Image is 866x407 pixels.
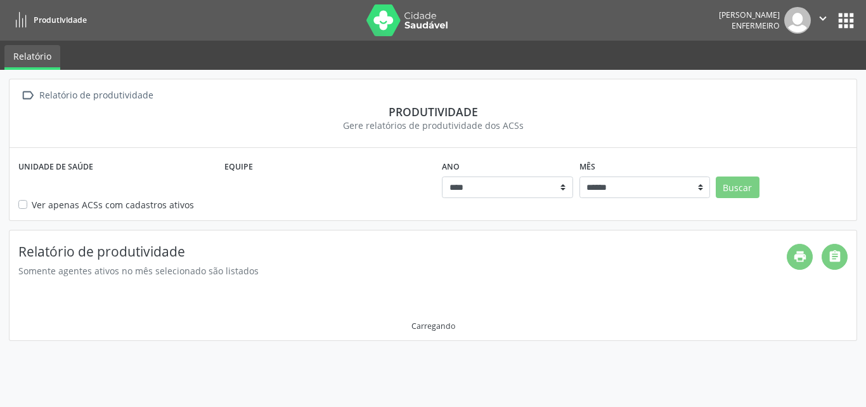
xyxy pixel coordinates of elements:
div: Gere relatórios de produtividade dos ACSs [18,119,848,132]
label: Equipe [224,157,253,177]
div: Carregando [411,321,455,331]
label: Unidade de saúde [18,157,93,177]
div: Relatório de produtividade [37,86,155,105]
div: [PERSON_NAME] [719,10,780,20]
h4: Relatório de produtividade [18,244,787,260]
span: Produtividade [34,15,87,25]
label: Ver apenas ACSs com cadastros ativos [32,198,194,211]
label: Mês [579,157,595,177]
div: Produtividade [18,105,848,119]
i:  [18,86,37,105]
a:  Relatório de produtividade [18,86,155,105]
span: Enfermeiro [732,20,780,31]
button: apps [835,10,857,32]
i:  [816,11,830,25]
button:  [811,7,835,34]
div: Somente agentes ativos no mês selecionado são listados [18,264,787,277]
label: Ano [442,157,460,177]
button: Buscar [716,177,759,198]
img: img [784,7,811,34]
a: Produtividade [9,10,87,30]
a: Relatório [4,45,60,70]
